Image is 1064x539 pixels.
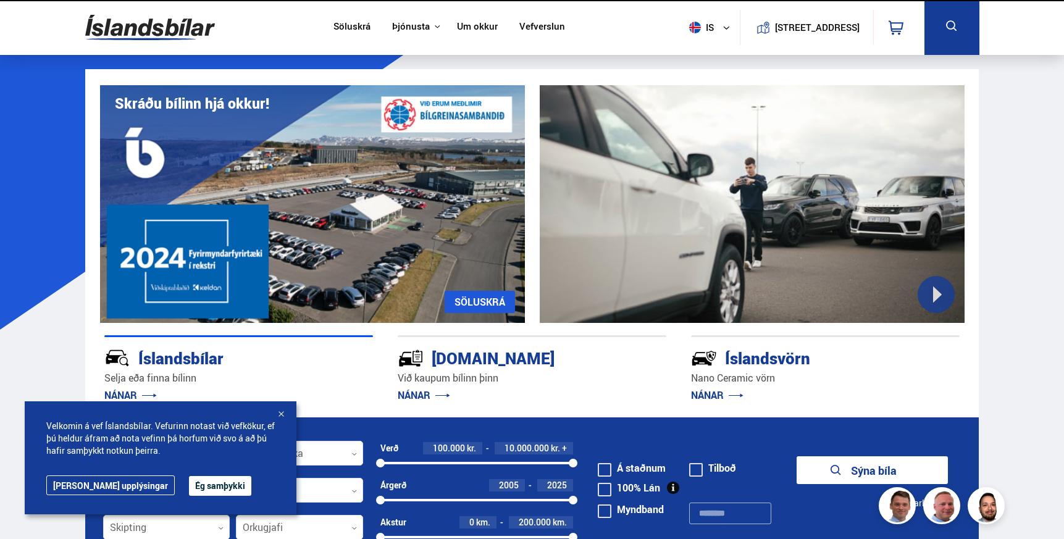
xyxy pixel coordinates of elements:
[562,443,567,453] span: +
[115,95,269,112] h1: Skráðu bílinn hjá okkur!
[691,346,916,368] div: Íslandsvörn
[104,346,329,368] div: Íslandsbílar
[780,22,855,33] button: [STREET_ADDRESS]
[684,22,715,33] span: is
[104,371,373,385] p: Selja eða finna bílinn
[104,345,130,371] img: JRvxyua_JYH6wB4c.svg
[925,489,962,526] img: siFngHWaQ9KaOqBr.png
[333,21,371,34] a: Söluskrá
[519,21,565,34] a: Vefverslun
[398,388,450,402] a: NÁNAR
[691,371,960,385] p: Nano Ceramic vörn
[85,7,215,48] img: G0Ugv5HjCgRt.svg
[445,291,515,313] a: SÖLUSKRÁ
[380,443,398,453] div: Verð
[398,345,424,371] img: tr5P-W3DuiFaO7aO.svg
[398,346,622,368] div: [DOMAIN_NAME]
[598,504,664,514] label: Myndband
[684,9,740,46] button: is
[392,21,430,33] button: Þjónusta
[398,371,666,385] p: Við kaupum bílinn þinn
[797,456,948,484] button: Sýna bíla
[380,480,406,490] div: Árgerð
[469,516,474,528] span: 0
[691,388,744,402] a: NÁNAR
[598,483,660,493] label: 100% Lán
[380,517,406,527] div: Akstur
[689,463,736,473] label: Tilboð
[970,489,1007,526] img: nhp88E3Fdnt1Opn2.png
[189,476,251,496] button: Ég samþykki
[547,479,567,491] span: 2025
[553,517,567,527] span: km.
[104,388,157,402] a: NÁNAR
[598,463,666,473] label: Á staðnum
[457,21,498,34] a: Um okkur
[100,85,525,323] img: eKx6w-_Home_640_.png
[551,443,560,453] span: kr.
[476,517,490,527] span: km.
[46,475,175,495] a: [PERSON_NAME] upplýsingar
[747,10,866,45] a: [STREET_ADDRESS]
[519,516,551,528] span: 200.000
[433,442,465,454] span: 100.000
[691,345,717,371] img: -Svtn6bYgwAsiwNX.svg
[881,489,918,526] img: FbJEzSuNWCJXmdc-.webp
[505,442,549,454] span: 10.000.000
[499,479,519,491] span: 2005
[467,443,476,453] span: kr.
[46,420,275,457] span: Velkomin á vef Íslandsbílar. Vefurinn notast við vefkökur, ef þú heldur áfram að nota vefinn þá h...
[689,22,701,33] img: svg+xml;base64,PHN2ZyB4bWxucz0iaHR0cDovL3d3dy53My5vcmcvMjAwMC9zdmciIHdpZHRoPSI1MTIiIGhlaWdodD0iNT...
